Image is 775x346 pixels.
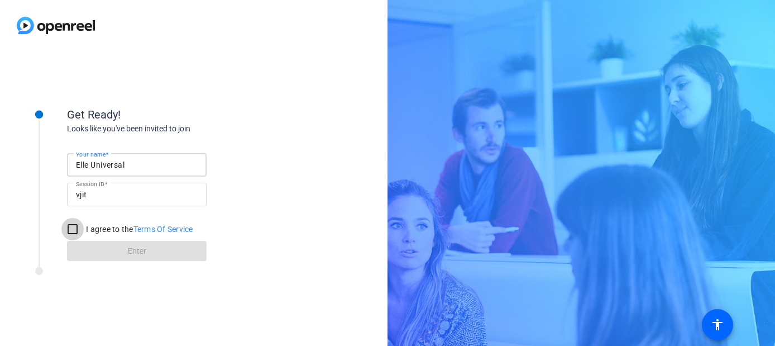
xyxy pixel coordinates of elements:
[67,106,290,123] div: Get Ready!
[133,225,193,234] a: Terms Of Service
[67,123,290,135] div: Looks like you've been invited to join
[76,181,104,187] mat-label: Session ID
[76,151,106,158] mat-label: Your name
[711,318,724,331] mat-icon: accessibility
[84,224,193,235] label: I agree to the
